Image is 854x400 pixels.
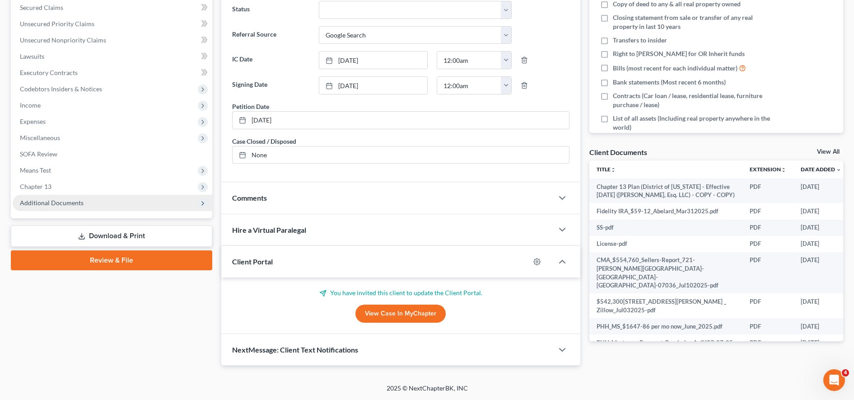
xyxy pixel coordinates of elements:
td: PDF [742,179,793,203]
span: Closing statement from sale or transfer of any real property in last 10 years [613,13,772,31]
a: [DATE] [319,52,427,69]
p: You have invited this client to update the Client Portal. [232,288,569,297]
input: -- : -- [437,52,501,69]
label: Status [228,1,314,19]
td: PDF [742,203,793,219]
label: IC Date [228,51,314,69]
span: Unsecured Nonpriority Claims [20,36,106,44]
span: Bank statements (Most recent 6 months) [613,78,726,87]
span: 4 [842,369,849,376]
td: Fidelity IRA_$59-12_Abelard_Mar312025.pdf [589,203,742,219]
a: View All [817,149,840,155]
span: Chapter 13 [20,183,51,190]
i: unfold_more [781,167,786,173]
td: Chapter 13 Plan (District of [US_STATE] - Effective [DATE] ([PERSON_NAME], Esq. LLC) - COPY - COPY) [589,179,742,203]
a: Titleunfold_more [597,166,616,173]
a: Lawsuits [13,48,212,65]
iframe: Intercom live chat [823,369,845,391]
span: Means Test [20,166,51,174]
td: License-pdf [589,236,742,252]
td: [DATE] [793,252,849,294]
a: Executory Contracts [13,65,212,81]
span: Transfers to insider [613,36,667,45]
td: SS-pdf [589,220,742,236]
i: unfold_more [611,167,616,173]
span: Secured Claims [20,4,63,11]
a: [DATE] [319,77,427,94]
td: [DATE] [793,236,849,252]
div: Case Closed / Disposed [232,136,296,146]
span: Client Portal [232,257,273,266]
i: expand_more [836,167,841,173]
td: [DATE] [793,334,849,359]
td: PDF [742,318,793,334]
a: SOFA Review [13,146,212,162]
span: Executory Contracts [20,69,78,76]
td: [DATE] [793,318,849,334]
td: [DATE] [793,179,849,203]
a: [DATE] [233,112,569,129]
input: -- : -- [437,77,501,94]
label: Referral Source [228,26,314,44]
td: PHH_MS_$1647-86 per mo now_June_2025.pdf [589,318,742,334]
td: [DATE] [793,293,849,318]
label: Signing Date [228,76,314,94]
a: Unsecured Nonpriority Claims [13,32,212,48]
td: PDF [742,252,793,294]
a: View Case in MyChapter [355,305,446,323]
span: List of all assets (Including real property anywhere in the world) [613,114,772,132]
span: Comments [232,193,267,202]
a: Date Added expand_more [801,166,841,173]
a: Review & File [11,250,212,270]
span: Hire a Virtual Paralegal [232,226,306,234]
span: Expenses [20,118,46,125]
td: $542,300[STREET_ADDRESS][PERSON_NAME] _ Zillow_Jul032025-pdf [589,293,742,318]
div: Petition Date [232,102,269,111]
td: [DATE] [793,203,849,219]
td: [DATE] [793,220,849,236]
span: Contracts (Car loan / lease, residential lease, furniture purchase / lease) [613,91,772,109]
td: PDF [742,236,793,252]
span: Additional Documents [20,199,84,207]
td: PDF [742,334,793,359]
a: Extensionunfold_more [750,166,786,173]
a: Unsecured Priority Claims [13,16,212,32]
span: NextMessage: Client Text Notifications [232,345,358,354]
span: Unsecured Priority Claims [20,20,94,28]
div: 2025 © NextChapterBK, INC [170,384,685,400]
td: PDF [742,293,793,318]
a: Download & Print [11,226,212,247]
span: Right to [PERSON_NAME] for OR Inherit funds [613,49,745,58]
td: CMA_$554,760_Sellers-Report_721-[PERSON_NAME][GEOGRAPHIC_DATA]-[GEOGRAPHIC_DATA]-[GEOGRAPHIC_DATA... [589,252,742,294]
td: PDF [742,220,793,236]
span: Income [20,101,41,109]
span: Bills (most recent for each individual matter) [613,64,737,73]
a: None [233,146,569,164]
span: SOFA Review [20,150,57,158]
span: Lawsuits [20,52,44,60]
div: Client Documents [589,147,647,157]
td: PHH_Mortgage_Payment_Reminder_AsOf07_07_25-pdf [589,334,742,359]
span: Miscellaneous [20,134,60,141]
span: Codebtors Insiders & Notices [20,85,102,93]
